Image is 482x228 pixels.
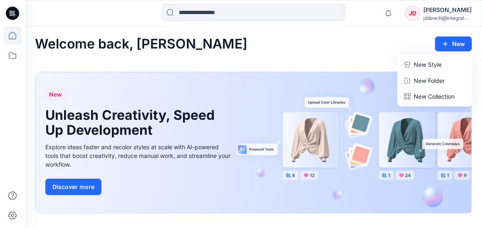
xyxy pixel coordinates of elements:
button: New [435,36,472,51]
a: New Style [399,56,471,73]
p: New Style [414,60,442,70]
div: Explore ideas faster and recolor styles at scale with AI-powered tools that boost creativity, red... [45,143,232,169]
h1: Unleash Creativity, Speed Up Development [45,108,220,138]
div: [PERSON_NAME] [423,5,472,15]
span: New [49,90,62,99]
h2: Welcome back, [PERSON_NAME] [35,36,247,52]
a: Discover more [45,179,232,195]
div: JD [405,6,420,21]
div: jddewitt@integral... [423,15,472,21]
p: New Collection [414,92,455,102]
button: Discover more [45,179,101,195]
p: New Folder [414,76,445,85]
